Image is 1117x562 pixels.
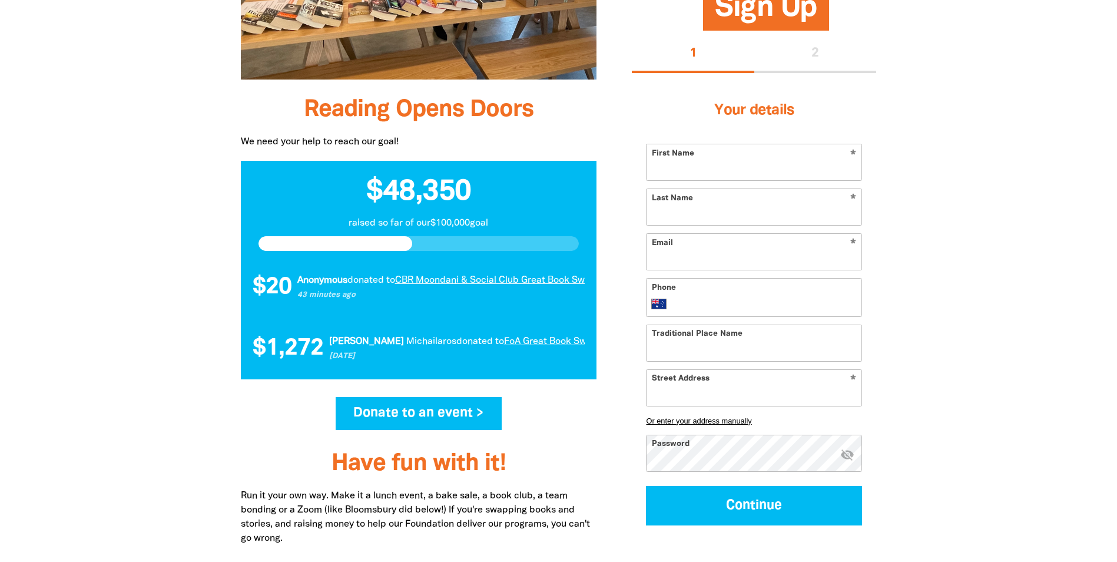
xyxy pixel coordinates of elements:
div: Donation stream [253,269,585,306]
p: raised so far of our $100,000 goal [241,216,597,230]
em: [PERSON_NAME] [456,338,531,346]
span: donated to [531,338,579,346]
i: Hide password [840,447,854,461]
button: Continue [646,486,862,525]
span: Have fun with it! [332,453,506,475]
span: $5 [355,276,381,299]
p: 43 minutes ago [45,290,346,302]
button: visibility_off [840,447,854,463]
a: Kennedys Law Great Book Swap [579,338,719,346]
div: Donation stream [253,330,585,368]
a: Donate to an event > [336,397,502,430]
a: CBR Moondani & Social Club Great Book Swap! [142,276,346,285]
h3: Your details [646,87,862,134]
a: CPSU ABS Great Book Swap [485,276,606,285]
p: Run it your own way. Make it a lunch event, a bake sale, a book club, a team bonding or a Zoom (l... [241,489,597,546]
em: [PERSON_NAME] [379,338,454,346]
span: $605 [321,337,373,361]
span: $48,350 [366,178,471,206]
button: Or enter your address manually [646,416,862,425]
span: donated to [437,276,485,285]
em: Anonymous [387,276,437,285]
a: FoA Great Book Swap [218,338,312,346]
p: [DATE] [379,351,719,363]
p: [DATE] [44,351,312,363]
button: Stage 1 [632,35,754,73]
p: We need your help to reach our goal! [241,135,597,149]
p: an hour ago [387,290,606,302]
span: Reading Opens Doors [304,99,533,121]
